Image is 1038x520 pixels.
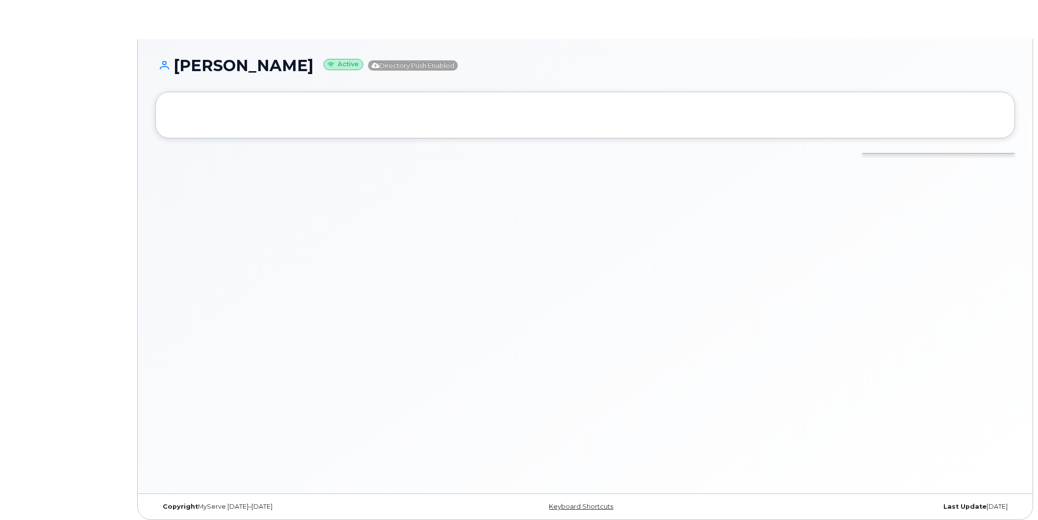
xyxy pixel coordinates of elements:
[728,503,1015,511] div: [DATE]
[943,503,987,510] strong: Last Update
[368,60,458,71] span: Directory Push Enabled
[155,503,442,511] div: MyServe [DATE]–[DATE]
[155,57,1015,74] h1: [PERSON_NAME]
[549,503,613,510] a: Keyboard Shortcuts
[163,503,198,510] strong: Copyright
[323,59,363,70] small: Active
